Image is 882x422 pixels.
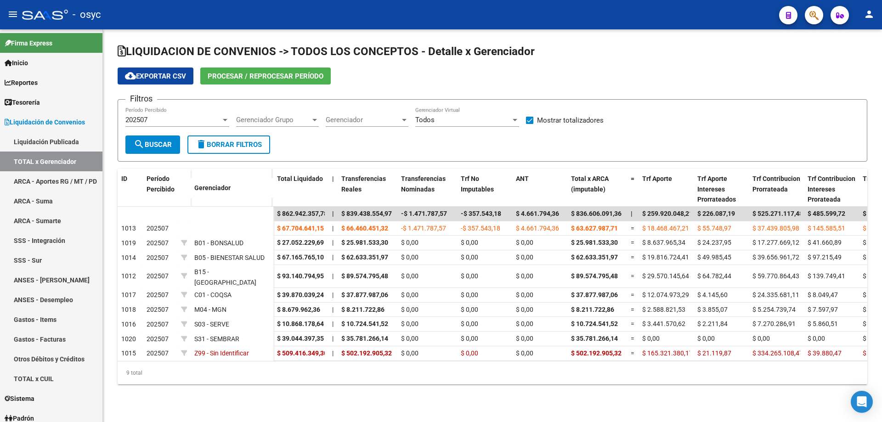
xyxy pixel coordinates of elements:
span: $ 0,00 [752,335,770,342]
span: Borrar Filtros [196,141,262,149]
span: $ 39.656.961,72 [752,253,799,261]
span: $ 0,00 [461,349,478,357]
span: Trf No Imputables [461,175,494,193]
span: $ 0,00 [808,335,825,342]
span: $ 485.599,72 [808,210,845,217]
span: $ 0,00 [697,335,715,342]
span: $ 49.985,45 [697,253,731,261]
datatable-header-cell: ANT [512,169,567,209]
datatable-header-cell: Total x ARCA (imputable) [567,169,627,209]
span: $ 39.044.397,35 [277,335,324,342]
span: $ 165.321.380,17 [642,349,693,357]
span: $ 55.748,97 [697,225,731,232]
span: $ 502.192.905,32 [341,349,392,357]
span: 1012 [121,272,136,280]
span: $ 67.165.765,10 [277,253,324,261]
span: 1020 [121,335,136,343]
span: | [332,239,334,246]
span: 1019 [121,239,136,247]
span: 202507 [147,349,169,357]
span: Transferencias Reales [341,175,386,193]
span: $ 502.192.905,32 [571,349,622,357]
span: C01 - COQSA [194,291,232,298]
span: $ 10.868.178,64 [277,320,324,327]
span: $ 62.633.351,97 [571,253,618,261]
span: LIQUIDACION DE CONVENIOS -> TODOS LOS CONCEPTOS - Detalle x Gerenciador [118,45,535,58]
span: | [631,210,633,217]
span: $ 0,00 [516,291,533,298]
span: ANT [516,175,529,182]
span: -$ 357.543,18 [461,225,500,232]
span: 1014 [121,254,136,261]
span: = [631,175,634,182]
span: $ 25.981.533,30 [571,239,618,246]
span: = [631,272,634,280]
span: $ 66.460.451,32 [341,225,388,232]
span: $ 0,00 [401,239,418,246]
span: $ 0,00 [461,291,478,298]
h3: Filtros [125,92,157,105]
span: $ 0,00 [461,335,478,342]
span: Exportar CSV [125,72,186,80]
button: Buscar [125,135,180,154]
span: = [631,349,634,357]
span: B05 - BIENESTAR SALUD [194,254,265,261]
span: $ 226.087,19 [697,210,735,217]
span: Mostrar totalizadores [537,115,604,126]
span: 202507 [147,225,169,232]
span: | [332,225,334,232]
span: | [332,291,334,298]
datatable-header-cell: | [328,169,338,209]
span: 202507 [147,321,169,328]
span: $ 0,00 [461,306,478,313]
span: $ 89.574.795,48 [341,272,388,280]
span: $ 37.877.987,06 [571,291,618,298]
span: $ 12.074.973,29 [642,291,689,298]
span: Transferencias Nominadas [401,175,446,193]
span: $ 139.749,41 [808,272,845,280]
span: | [332,320,334,327]
span: - osyc [73,5,101,25]
span: S31 - SEMBRAR [194,335,239,343]
datatable-header-cell: Período Percibido [143,169,177,208]
span: $ 19.816.724,41 [642,253,689,261]
span: $ 334.265.108,47 [752,349,803,357]
span: S03 - SERVE [194,321,229,328]
span: $ 0,00 [461,253,478,261]
span: Inicio [5,58,28,68]
span: $ 27.052.229,69 [277,239,324,246]
div: 9 total [118,361,867,384]
span: $ 0,00 [401,349,418,357]
span: 202507 [147,306,169,313]
span: $ 97.215,49 [808,253,842,261]
span: $ 37.439.805,98 [752,225,799,232]
span: $ 17.277.669,12 [752,239,799,246]
span: $ 0,00 [642,335,660,342]
span: $ 25.981.533,30 [341,239,388,246]
span: $ 0,00 [516,239,533,246]
span: ID [121,175,127,182]
span: $ 5.860,51 [808,320,838,327]
span: $ 0,00 [516,306,533,313]
span: B15 - [GEOGRAPHIC_DATA] [194,268,256,286]
span: $ 8.211.722,86 [341,306,384,313]
datatable-header-cell: Trf Aporte Intereses Prorrateados [694,169,749,209]
datatable-header-cell: Trf Aporte [639,169,694,209]
span: Reportes [5,78,38,88]
span: $ 8.637.965,34 [642,239,685,246]
span: $ 35.781.266,14 [571,335,618,342]
span: Firma Express [5,38,52,48]
span: $ 8.211.722,86 [571,306,614,313]
span: $ 93.140.794,95 [277,272,324,280]
span: $ 0,00 [863,239,880,246]
span: $ 41.660,89 [808,239,842,246]
span: B01 - BONSALUD [194,239,243,247]
span: | [332,175,334,182]
span: $ 24.237,95 [697,239,731,246]
span: $ 0,00 [401,253,418,261]
span: -$ 1.471.787,57 [401,225,446,232]
span: $ 7.270.286,91 [752,320,796,327]
span: Buscar [134,141,172,149]
button: Exportar CSV [118,68,193,84]
span: $ 0,00 [401,320,418,327]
